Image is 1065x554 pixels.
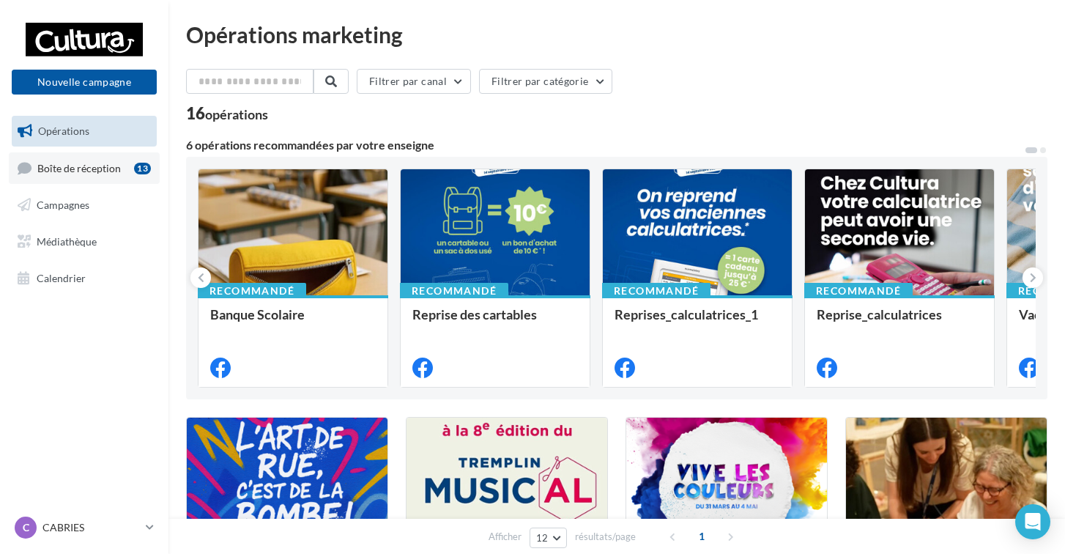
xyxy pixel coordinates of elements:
[198,283,306,299] div: Recommandé
[37,271,86,284] span: Calendrier
[817,306,942,322] span: Reprise_calculatrices
[804,283,913,299] div: Recommandé
[9,263,160,294] a: Calendrier
[12,70,157,95] button: Nouvelle campagne
[9,116,160,147] a: Opérations
[615,306,758,322] span: Reprises_calculatrices_1
[12,514,157,542] a: C CABRIES
[37,161,121,174] span: Boîte de réception
[9,152,160,184] a: Boîte de réception13
[602,283,710,299] div: Recommandé
[210,306,305,322] span: Banque Scolaire
[412,306,537,322] span: Reprise des cartables
[205,108,268,121] div: opérations
[186,139,1024,151] div: 6 opérations recommandées par votre enseigne
[1015,504,1050,539] div: Open Intercom Messenger
[530,528,567,548] button: 12
[536,532,549,544] span: 12
[690,525,713,548] span: 1
[42,520,140,535] p: CABRIES
[37,235,97,248] span: Médiathèque
[37,199,89,211] span: Campagnes
[186,106,268,122] div: 16
[134,163,151,174] div: 13
[9,190,160,221] a: Campagnes
[479,69,612,94] button: Filtrer par catégorie
[400,283,508,299] div: Recommandé
[575,530,636,544] span: résultats/page
[38,125,89,137] span: Opérations
[489,530,522,544] span: Afficher
[357,69,471,94] button: Filtrer par canal
[9,226,160,257] a: Médiathèque
[23,520,29,535] span: C
[186,23,1047,45] div: Opérations marketing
